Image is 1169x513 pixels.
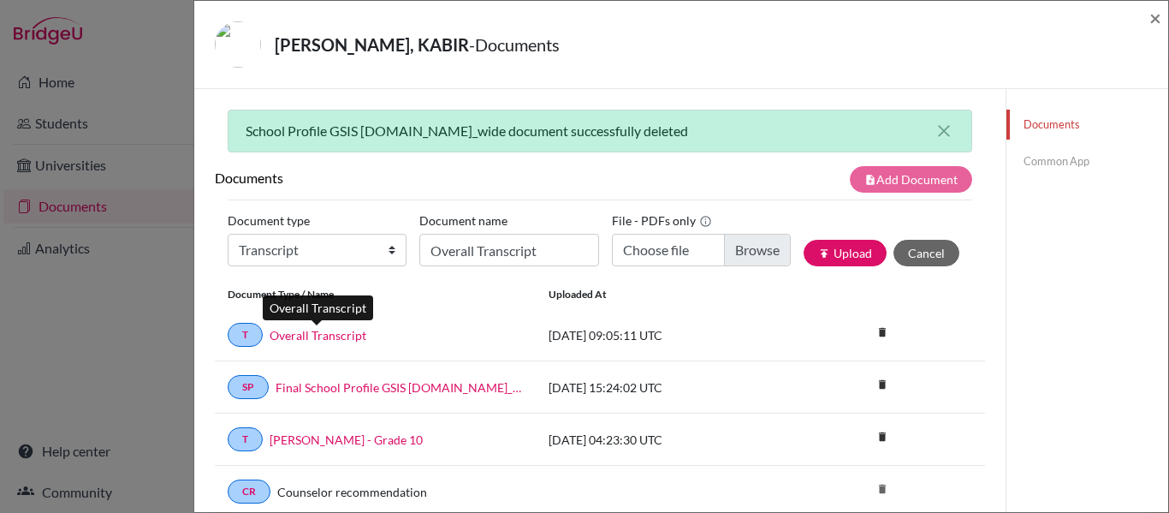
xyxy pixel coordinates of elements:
[1149,5,1161,30] span: ×
[228,427,263,451] a: T
[536,326,792,344] div: [DATE] 09:05:11 UTC
[869,424,895,450] i: delete
[864,174,876,186] i: note_add
[536,431,792,449] div: [DATE] 04:23:30 UTC
[1006,110,1168,140] a: Documents
[612,207,712,234] label: File - PDFs only
[869,319,895,345] i: delete
[228,207,310,234] label: Document type
[228,323,263,347] a: T
[1006,146,1168,176] a: Common App
[893,240,959,266] button: Cancel
[228,110,972,152] div: School Profile GSIS [DOMAIN_NAME]_wide document successfully deleted
[276,379,523,397] a: Final School Profile GSIS [DOMAIN_NAME]_wide
[869,322,895,345] a: delete
[419,207,507,234] label: Document name
[804,240,887,266] button: publishUpload
[270,431,423,449] a: [PERSON_NAME] - Grade 10
[263,295,373,320] div: Overall Transcript
[536,379,792,397] div: [DATE] 15:24:02 UTC
[228,375,269,399] a: SP
[869,427,895,450] a: delete
[215,170,600,186] h6: Documents
[215,287,536,302] div: Document Type / Name
[469,34,560,55] span: - Documents
[869,372,895,397] i: delete
[1149,8,1161,28] button: Close
[228,480,270,504] a: CR
[536,287,792,302] div: Uploaded at
[869,476,895,502] i: delete
[277,483,427,501] a: Counselor recommendation
[818,248,830,259] i: publish
[850,166,972,193] button: note_addAdd Document
[275,34,469,55] strong: [PERSON_NAME], KABIR
[270,326,366,344] a: Overall Transcript
[869,374,895,397] a: delete
[934,121,954,141] button: close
